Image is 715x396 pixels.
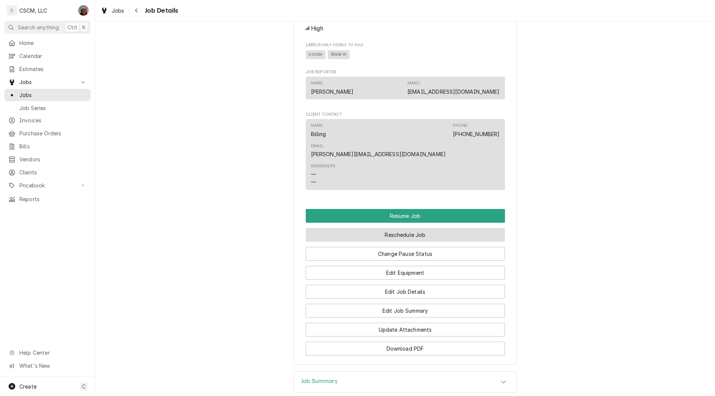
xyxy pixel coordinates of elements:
span: Help Center [19,349,86,357]
a: Estimates [4,63,90,75]
a: Invoices [4,114,90,126]
a: Purchase Orders [4,127,90,139]
a: [PERSON_NAME][EMAIL_ADDRESS][DOMAIN_NAME] [311,151,446,157]
div: Phone [453,123,467,129]
button: Search anythingCtrlK [4,21,90,34]
span: Estimates [19,65,87,73]
a: Reports [4,193,90,205]
div: Email [311,143,446,158]
a: Bills [4,140,90,152]
span: Bills [19,142,87,150]
div: Job Summary [293,371,517,393]
div: — [311,170,316,178]
div: Dena Vecchetti's Avatar [78,5,89,16]
span: Client Contact [306,112,505,117]
div: Job Reporter List [306,77,505,103]
span: Search anything [18,23,59,31]
div: C [7,5,17,16]
span: K [82,23,86,31]
span: Job Reporter [306,69,505,75]
div: High [306,24,505,33]
a: Go to Pricebook [4,179,90,191]
a: Home [4,37,90,49]
button: Download PDF [306,342,505,355]
div: Button Group Row [306,337,505,355]
div: Name [311,80,354,95]
button: Edit Equipment [306,266,505,280]
a: Job Series [4,102,90,114]
a: Go to Help Center [4,347,90,359]
span: Jobs [19,78,76,86]
span: Ctrl [67,23,77,31]
div: Billing [311,130,326,138]
span: Walk-in [328,50,350,59]
span: (Only Visible to You) [321,43,363,47]
div: Priority [306,17,505,33]
div: Button Group Row [306,280,505,299]
a: Go to What's New [4,360,90,372]
span: Invoices [19,116,87,124]
span: [object Object] [306,49,505,60]
div: Name [311,123,326,138]
span: Home [19,39,87,47]
a: Clients [4,166,90,178]
button: Navigate back [131,4,143,16]
span: Reports [19,195,87,203]
div: [object Object] [306,42,505,60]
button: Update Attachments [306,323,505,337]
div: Contact [306,77,505,99]
div: Button Group Row [306,261,505,280]
div: DV [78,5,89,16]
div: Reminders [311,163,336,186]
span: Jobs [112,7,124,15]
div: Name [311,123,323,129]
div: Client Contact List [306,119,505,193]
div: Reminders [311,163,336,169]
div: Button Group Row [306,242,505,261]
span: Priority [306,24,505,33]
a: [EMAIL_ADDRESS][DOMAIN_NAME] [407,88,499,95]
div: Email [311,143,324,149]
div: CSCM, LLC [19,7,47,15]
div: Email [407,80,499,95]
div: — [311,178,316,186]
div: Job Reporter [306,69,505,103]
span: Create [19,383,36,390]
div: Accordion Header [294,372,517,393]
button: Edit Job Summary [306,304,505,318]
div: Name [311,80,323,86]
span: Jobs [19,91,87,99]
span: Job Series [19,104,87,112]
div: [PERSON_NAME] [311,88,354,96]
span: Job Details [143,6,178,16]
div: Button Group [306,209,505,355]
h3: Job Summary [301,378,338,385]
span: cooler [306,50,326,59]
div: Email [407,80,420,86]
div: Phone [453,123,499,138]
a: Go to Jobs [4,76,90,88]
div: Button Group Row [306,318,505,337]
div: Button Group Row [306,209,505,223]
a: Jobs [98,4,127,17]
a: [PHONE_NUMBER] [453,131,499,137]
button: Accordion Details Expand Trigger [294,372,517,393]
button: Edit Job Details [306,285,505,299]
a: Calendar [4,50,90,62]
span: Labels [306,42,505,48]
div: Client Contact [306,112,505,193]
span: Vendors [19,155,87,163]
button: Change Pause Status [306,247,505,261]
span: Clients [19,168,87,176]
button: Resume Job [306,209,505,223]
span: Calendar [19,52,87,60]
span: C [82,383,86,390]
span: Pricebook [19,181,76,189]
button: Reschedule Job [306,228,505,242]
a: Vendors [4,153,90,165]
div: Button Group Row [306,223,505,242]
span: What's New [19,362,86,370]
div: Button Group Row [306,299,505,318]
span: Purchase Orders [19,129,87,137]
a: Jobs [4,89,90,101]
